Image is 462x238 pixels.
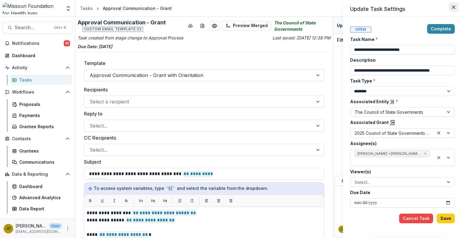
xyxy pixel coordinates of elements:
[350,168,451,175] label: Viewer(s)
[350,98,451,105] label: Associated Entity
[357,152,421,156] span: [PERSON_NAME] <[PERSON_NAME][EMAIL_ADDRESS][DOMAIN_NAME]> ([PERSON_NAME][EMAIL_ADDRESS][DOMAIN_NA...
[350,26,371,32] span: Open
[449,2,458,12] button: Close
[350,57,451,63] label: Description
[423,151,428,157] div: Remove Jennifer Carter Dochler <jdochler@mffh.org> (jdochler@mffh.org)
[350,119,451,126] label: Associated Grant
[437,214,455,223] button: Save
[350,36,451,42] label: Task Name
[350,140,451,147] label: Assignee(s)
[435,154,442,161] div: Clear selected options
[435,129,442,137] div: Clear selected options
[350,189,451,196] label: Due Date
[427,24,455,34] button: Complete
[350,78,451,84] label: Task Type
[399,214,433,223] button: Cancel Task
